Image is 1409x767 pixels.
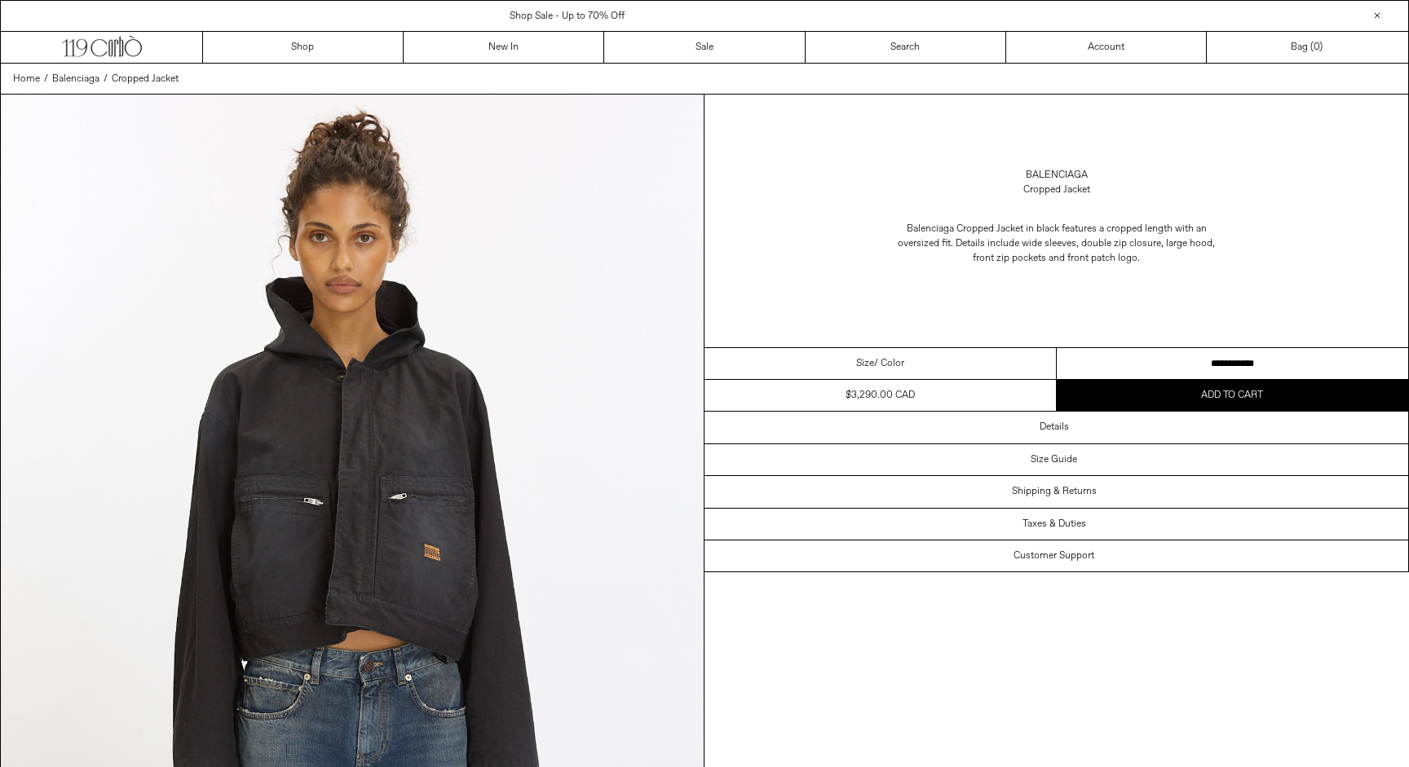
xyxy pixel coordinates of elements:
p: Balenciaga Cropped Jacket in black features a cropped length with an oversized fit. Details inclu... [894,214,1220,274]
span: Size [856,356,874,371]
a: Shop [203,32,404,63]
div: Cropped Jacket [1023,183,1090,197]
a: Sale [604,32,805,63]
span: / Color [874,356,904,371]
span: 0 [1314,41,1319,54]
span: Cropped Jacket [112,73,179,86]
h3: Taxes & Duties [1023,518,1086,530]
h3: Size Guide [1031,454,1077,465]
a: Account [1006,32,1207,63]
a: Search [806,32,1006,63]
a: Bag () [1207,32,1407,63]
a: Cropped Jacket [112,72,179,86]
a: Shop Sale - Up to 70% Off [510,10,625,23]
a: New In [404,32,604,63]
span: Home [13,73,40,86]
a: Home [13,72,40,86]
span: / [44,72,48,86]
span: Balenciaga [52,73,99,86]
h3: Customer Support [1014,550,1094,562]
span: / [104,72,108,86]
a: Balenciaga [52,72,99,86]
h3: Shipping & Returns [1012,486,1097,497]
button: Add to cart [1057,380,1409,411]
a: Balenciaga [1026,168,1088,183]
h3: Details [1040,421,1069,433]
span: ) [1314,40,1323,55]
div: $3,290.00 CAD [846,388,915,403]
span: Add to cart [1201,389,1263,402]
